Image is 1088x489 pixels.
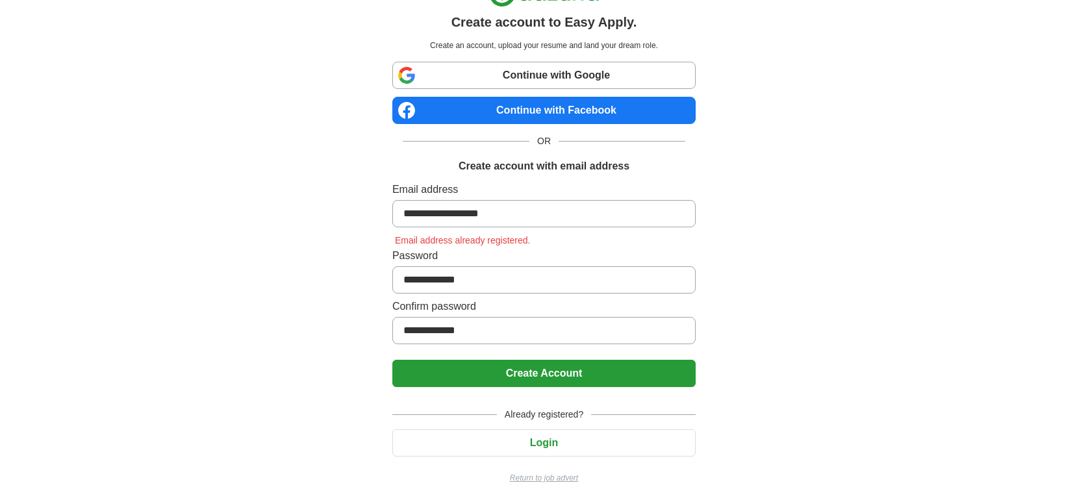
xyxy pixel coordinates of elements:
[392,299,696,314] label: Confirm password
[392,360,696,387] button: Create Account
[392,429,696,457] button: Login
[459,158,629,174] h1: Create account with email address
[529,134,559,148] span: OR
[392,235,533,245] span: Email address already registered.
[497,408,591,421] span: Already registered?
[395,40,693,51] p: Create an account, upload your resume and land your dream role.
[392,182,696,197] label: Email address
[392,97,696,124] a: Continue with Facebook
[451,12,637,32] h1: Create account to Easy Apply.
[392,248,696,264] label: Password
[392,62,696,89] a: Continue with Google
[392,437,696,448] a: Login
[392,472,696,484] a: Return to job advert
